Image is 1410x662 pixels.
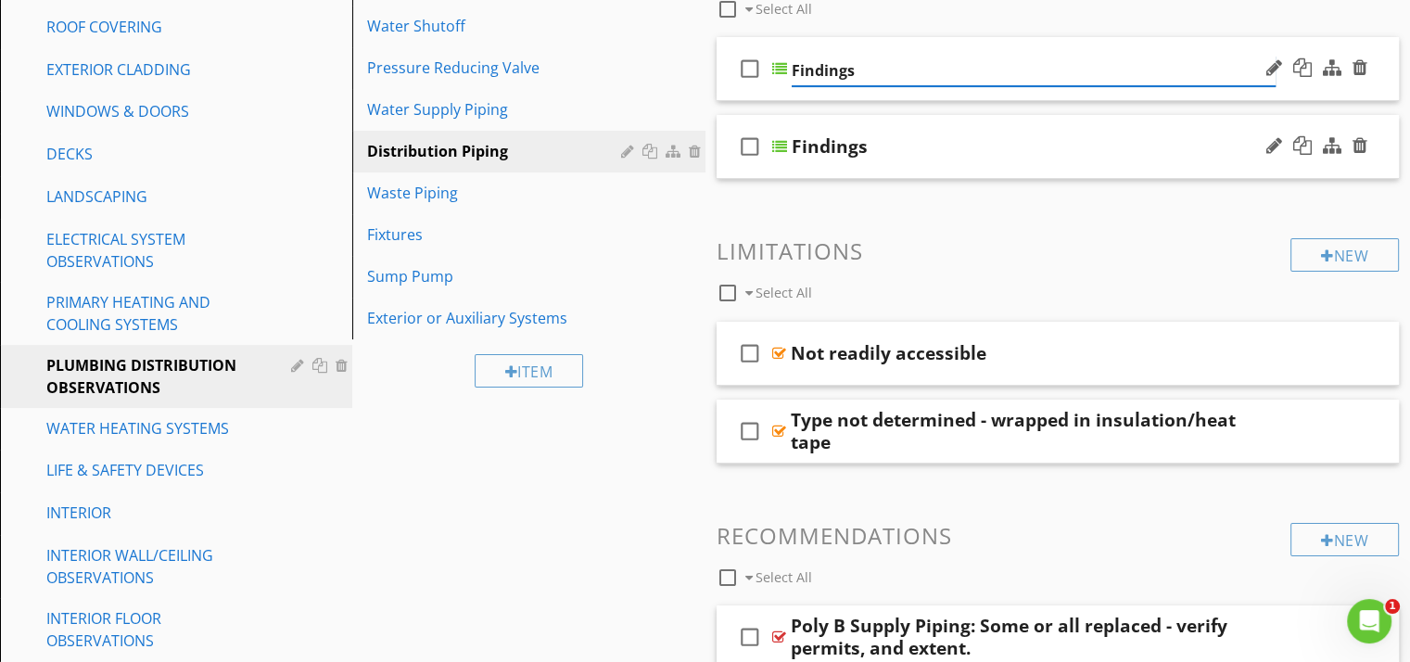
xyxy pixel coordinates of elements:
[735,46,765,91] i: check_box_outline_blank
[46,354,264,399] div: PLUMBING DISTRIBUTION OBSERVATIONS
[46,58,264,81] div: EXTERIOR CLADDING
[735,124,765,169] i: check_box_outline_blank
[735,409,765,453] i: check_box_outline_blank
[475,354,584,388] div: Item
[1290,238,1399,272] div: New
[1290,523,1399,556] div: New
[46,16,264,38] div: ROOF COVERING
[717,238,1400,263] h3: Limitations
[367,57,626,79] div: Pressure Reducing Valve
[791,615,1275,659] div: Poly B Supply Piping: Some or all replaced - verify permits, and extent.
[46,100,264,122] div: WINDOWS & DOORS
[756,284,812,301] span: Select All
[46,228,264,273] div: ELECTRICAL SYSTEM OBSERVATIONS
[46,143,264,165] div: DECKS
[367,307,626,329] div: Exterior or Auxiliary Systems
[367,182,626,204] div: Waste Piping
[1385,599,1400,614] span: 1
[367,98,626,121] div: Water Supply Piping
[791,342,986,364] div: Not readily accessible
[46,185,264,208] div: LANDSCAPING
[46,459,264,481] div: LIFE & SAFETY DEVICES
[46,417,264,439] div: WATER HEATING SYSTEMS
[756,568,812,586] span: Select All
[735,331,765,376] i: check_box_outline_blank
[717,523,1400,548] h3: Recommendations
[46,607,264,652] div: INTERIOR FLOOR OBSERVATIONS
[791,409,1275,453] div: Type not determined - wrapped in insulation/heat tape
[46,544,264,589] div: INTERIOR WALL/CEILING OBSERVATIONS
[46,502,264,524] div: INTERIOR
[735,615,765,659] i: check_box_outline_blank
[1347,599,1391,643] iframe: Intercom live chat
[792,135,868,158] div: Findings
[367,223,626,246] div: Fixtures
[367,15,626,37] div: Water Shutoff
[367,265,626,287] div: Sump Pump
[367,140,626,162] div: Distribution Piping
[46,291,264,336] div: PRIMARY HEATING AND COOLING SYSTEMS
